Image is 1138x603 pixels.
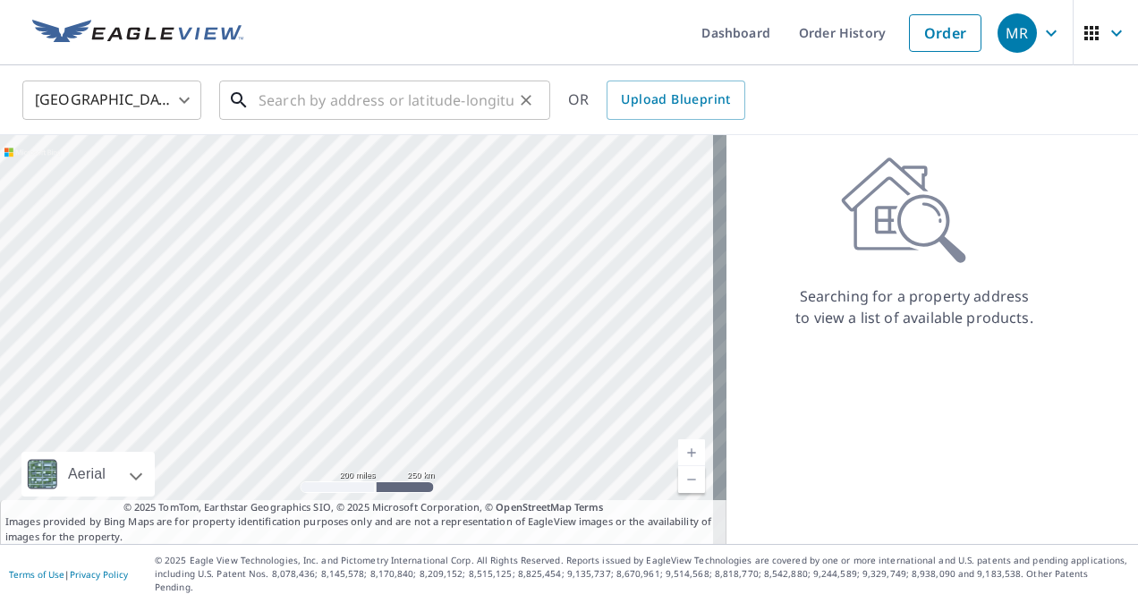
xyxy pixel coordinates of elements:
[514,88,539,113] button: Clear
[998,13,1037,53] div: MR
[123,500,604,515] span: © 2025 TomTom, Earthstar Geographics SIO, © 2025 Microsoft Corporation, ©
[574,500,604,514] a: Terms
[909,14,981,52] a: Order
[496,500,571,514] a: OpenStreetMap
[9,569,128,580] p: |
[32,20,243,47] img: EV Logo
[794,285,1034,328] p: Searching for a property address to view a list of available products.
[22,75,201,125] div: [GEOGRAPHIC_DATA]
[607,81,744,120] a: Upload Blueprint
[678,439,705,466] a: Current Level 5, Zoom In
[70,568,128,581] a: Privacy Policy
[63,452,111,497] div: Aerial
[259,75,514,125] input: Search by address or latitude-longitude
[21,452,155,497] div: Aerial
[155,554,1129,594] p: © 2025 Eagle View Technologies, Inc. and Pictometry International Corp. All Rights Reserved. Repo...
[678,466,705,493] a: Current Level 5, Zoom Out
[9,568,64,581] a: Terms of Use
[568,81,745,120] div: OR
[621,89,730,111] span: Upload Blueprint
